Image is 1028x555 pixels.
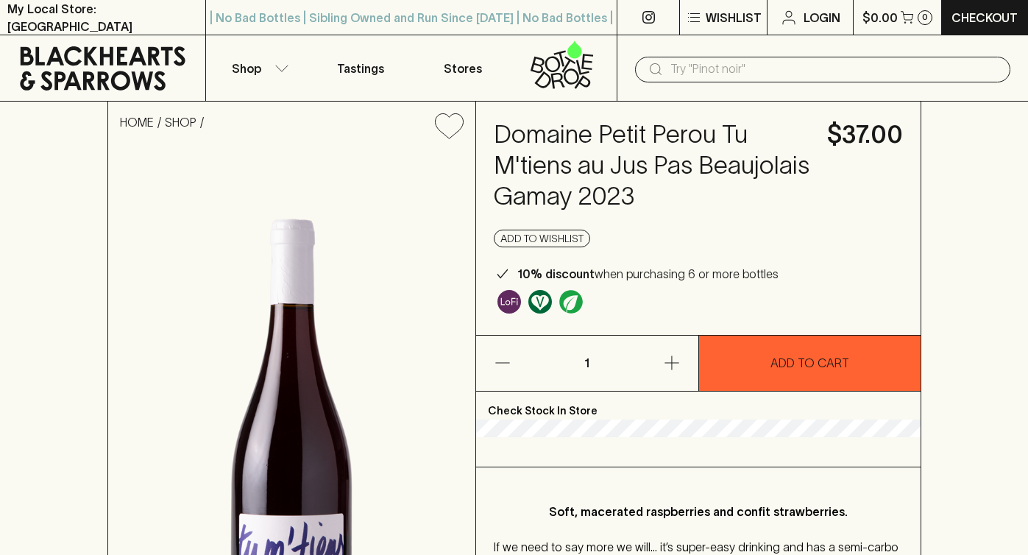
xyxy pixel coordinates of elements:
img: Organic [559,290,583,314]
a: Tastings [309,35,411,101]
img: Vegan [528,290,552,314]
p: 1 [570,336,605,391]
p: Shop [232,60,261,77]
p: Check Stock In Store [476,392,921,420]
p: Soft, macerated raspberries and confit strawberries. [523,503,873,520]
a: Made without the use of any animal products. [525,286,556,317]
b: 10% discount [517,267,595,280]
a: Some may call it natural, others minimum intervention, either way, it’s hands off & maybe even a ... [494,286,525,317]
h4: Domaine Petit Perou Tu M'tiens au Jus Pas Beaujolais Gamay 2023 [494,119,809,212]
p: 0 [922,13,928,21]
h4: $37.00 [827,119,903,150]
img: Lo-Fi [497,290,521,314]
button: ADD TO CART [699,336,921,391]
p: ADD TO CART [770,354,849,372]
p: Login [804,9,840,26]
a: SHOP [165,116,196,129]
p: when purchasing 6 or more bottles [517,265,779,283]
a: Organic [556,286,586,317]
a: Stores [411,35,514,101]
button: Shop [206,35,308,101]
button: Add to wishlist [494,230,590,247]
p: $0.00 [862,9,898,26]
p: Tastings [337,60,384,77]
button: Add to wishlist [429,107,469,145]
a: HOME [120,116,154,129]
p: Stores [444,60,482,77]
p: Checkout [951,9,1018,26]
p: Wishlist [706,9,762,26]
input: Try "Pinot noir" [670,57,999,81]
